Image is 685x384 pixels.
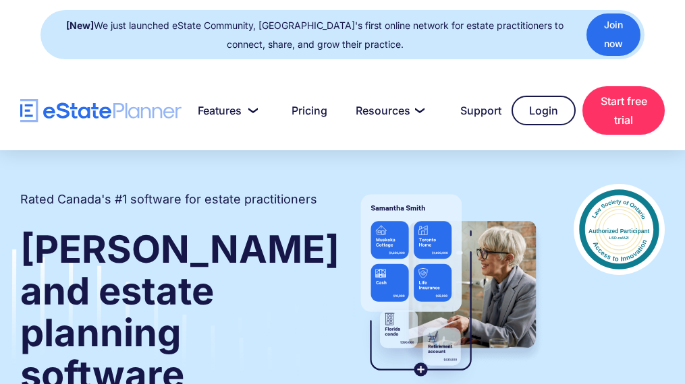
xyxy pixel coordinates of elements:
[66,20,94,31] strong: [New]
[586,13,640,56] a: Join now
[182,97,269,124] a: Features
[54,16,576,54] div: We just launched eState Community, [GEOGRAPHIC_DATA]'s first online network for estate practition...
[20,191,317,208] h2: Rated Canada's #1 software for estate practitioners
[339,97,437,124] a: Resources
[20,99,182,123] a: home
[444,97,505,124] a: Support
[275,97,333,124] a: Pricing
[512,96,576,125] a: Login
[582,86,665,135] a: Start free trial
